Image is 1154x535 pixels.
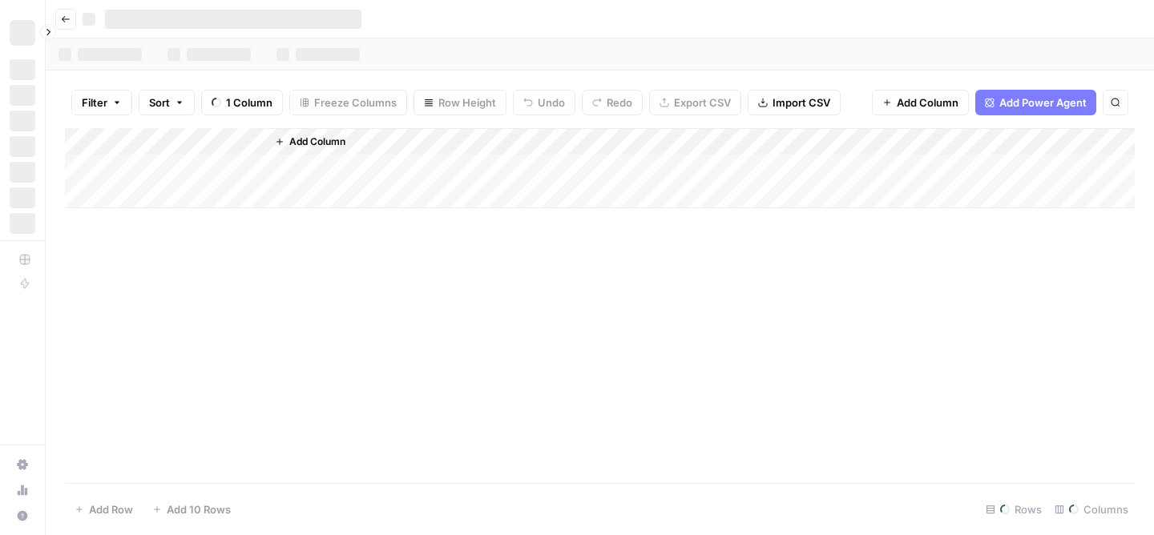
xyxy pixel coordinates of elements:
[143,497,240,522] button: Add 10 Rows
[975,90,1096,115] button: Add Power Agent
[201,90,283,115] button: 1 Column
[582,90,643,115] button: Redo
[139,90,195,115] button: Sort
[999,95,1087,111] span: Add Power Agent
[979,497,1048,522] div: Rows
[414,90,506,115] button: Row Height
[226,95,272,111] span: 1 Column
[268,131,352,152] button: Add Column
[167,501,231,517] span: Add 10 Rows
[289,90,407,115] button: Freeze Columns
[149,95,170,111] span: Sort
[10,503,35,529] button: Help + Support
[289,135,345,149] span: Add Column
[897,95,958,111] span: Add Column
[513,90,575,115] button: Undo
[438,95,496,111] span: Row Height
[82,95,107,111] span: Filter
[748,90,841,115] button: Import CSV
[65,497,143,522] button: Add Row
[89,501,133,517] span: Add Row
[538,95,565,111] span: Undo
[71,90,132,115] button: Filter
[10,477,35,503] a: Usage
[314,95,397,111] span: Freeze Columns
[607,95,632,111] span: Redo
[773,95,830,111] span: Import CSV
[649,90,741,115] button: Export CSV
[1048,497,1135,522] div: Columns
[10,452,35,477] a: Settings
[872,90,969,115] button: Add Column
[674,95,731,111] span: Export CSV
